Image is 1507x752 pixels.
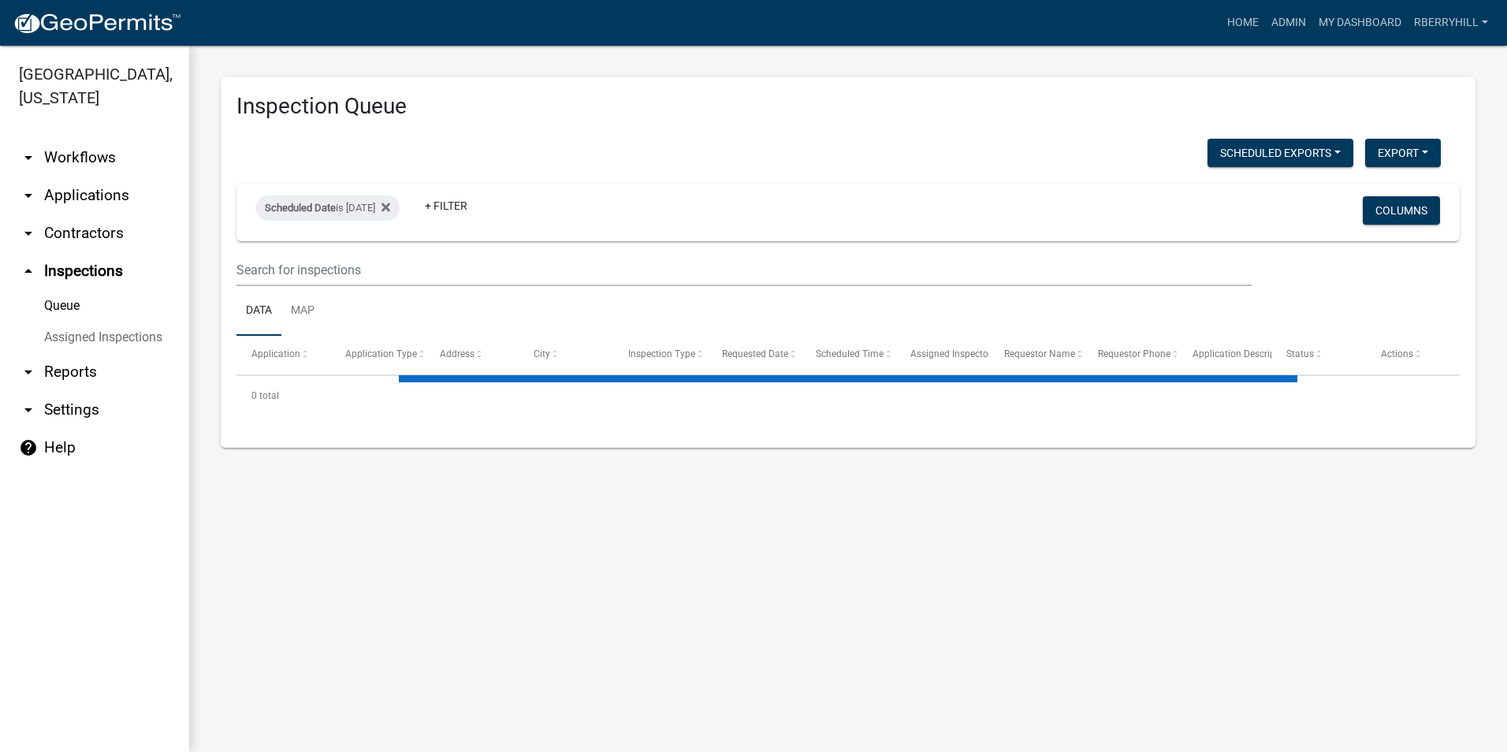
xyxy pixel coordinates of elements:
[1265,8,1312,38] a: Admin
[236,336,330,374] datatable-header-cell: Application
[251,348,300,359] span: Application
[19,262,38,281] i: arrow_drop_up
[1363,196,1440,225] button: Columns
[1207,139,1353,167] button: Scheduled Exports
[236,254,1252,286] input: Search for inspections
[19,363,38,382] i: arrow_drop_down
[1271,336,1365,374] datatable-header-cell: Status
[1193,348,1292,359] span: Application Description
[1083,336,1177,374] datatable-header-cell: Requestor Phone
[236,376,1460,415] div: 0 total
[265,202,336,214] span: Scheduled Date
[255,195,400,221] div: is [DATE]
[330,336,424,374] datatable-header-cell: Application Type
[412,192,480,220] a: + Filter
[1365,139,1441,167] button: Export
[236,286,281,337] a: Data
[1312,8,1408,38] a: My Dashboard
[895,336,989,374] datatable-header-cell: Assigned Inspector
[707,336,801,374] datatable-header-cell: Requested Date
[19,438,38,457] i: help
[1408,8,1494,38] a: rberryhill
[1286,348,1314,359] span: Status
[281,286,324,337] a: Map
[19,148,38,167] i: arrow_drop_down
[816,348,884,359] span: Scheduled Time
[628,348,695,359] span: Inspection Type
[346,348,418,359] span: Application Type
[19,400,38,419] i: arrow_drop_down
[613,336,707,374] datatable-header-cell: Inspection Type
[1178,336,1271,374] datatable-header-cell: Application Description
[19,224,38,243] i: arrow_drop_down
[722,348,788,359] span: Requested Date
[801,336,895,374] datatable-header-cell: Scheduled Time
[440,348,474,359] span: Address
[1004,348,1075,359] span: Requestor Name
[519,336,612,374] datatable-header-cell: City
[425,336,519,374] datatable-header-cell: Address
[1366,336,1460,374] datatable-header-cell: Actions
[236,93,1460,120] h3: Inspection Queue
[1099,348,1171,359] span: Requestor Phone
[1381,348,1413,359] span: Actions
[989,336,1083,374] datatable-header-cell: Requestor Name
[19,186,38,205] i: arrow_drop_down
[534,348,550,359] span: City
[1221,8,1265,38] a: Home
[910,348,992,359] span: Assigned Inspector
